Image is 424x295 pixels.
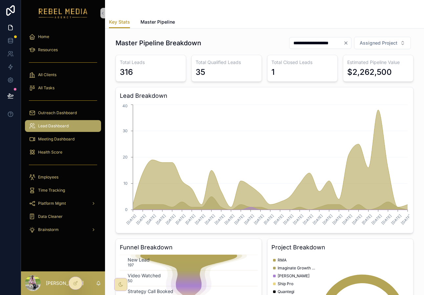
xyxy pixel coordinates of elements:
[140,16,175,29] a: Master Pipeline
[155,214,167,225] text: [DATE]
[271,243,409,252] h3: Project Breakdown
[253,214,265,225] text: [DATE]
[361,214,373,225] text: [DATE]
[116,38,201,48] h1: Master Pipeline Breakdown
[273,214,285,225] text: [DATE]
[25,69,101,81] a: All Clients
[347,67,392,77] div: $2,262,500
[123,128,128,133] tspan: 30
[312,214,324,225] text: [DATE]
[125,214,137,225] text: [DATE]
[322,214,333,225] text: [DATE]
[140,19,175,25] span: Master Pipeline
[243,214,255,225] text: [DATE]
[38,137,74,142] span: Meeting Dashboard
[135,214,147,225] text: [DATE]
[128,263,134,267] text: 197
[263,214,275,225] text: [DATE]
[25,211,101,222] a: Data Cleaner
[278,289,294,294] span: Quantegi
[109,19,130,25] span: Key Stats
[123,181,128,186] tspan: 10
[120,67,133,77] div: 316
[38,150,62,155] span: Health Score
[278,258,286,263] span: RMA
[38,188,65,193] span: Time Tracking
[278,273,309,279] span: [PERSON_NAME]
[175,214,186,225] text: [DATE]
[25,133,101,145] a: Meeting Dashboard
[25,82,101,94] a: All Tasks
[120,243,258,252] h3: Funnel Breakdown
[25,198,101,209] a: Platform Mgmt
[271,67,275,77] div: 1
[283,214,294,225] text: [DATE]
[120,91,409,100] h3: Lead Breakdown
[38,214,63,219] span: Data Cleaner
[278,281,293,286] span: Ship Pro
[120,59,182,66] h3: Total Leads
[128,257,150,263] text: New Lead
[25,146,101,158] a: Health Score
[331,214,343,225] text: [DATE]
[38,47,58,53] span: Resources
[214,214,225,225] text: [DATE]
[302,214,314,225] text: [DATE]
[25,44,101,56] a: Resources
[109,16,130,29] a: Key Stats
[196,67,205,77] div: 35
[38,227,59,232] span: Brainstorm
[120,103,409,229] div: chart
[25,171,101,183] a: Employees
[38,72,56,77] span: All Clients
[194,214,206,225] text: [DATE]
[292,214,304,225] text: [DATE]
[184,214,196,225] text: [DATE]
[128,288,173,294] text: Strategy Call Booked
[21,26,105,244] div: scrollable content
[233,214,245,225] text: [DATE]
[381,214,392,225] text: [DATE]
[341,214,353,225] text: [DATE]
[125,207,128,212] tspan: 0
[271,59,333,66] h3: Total Closed Leads
[38,123,69,129] span: Lead Dashboard
[38,175,58,180] span: Employees
[25,31,101,43] a: Home
[371,214,383,225] text: [DATE]
[278,265,317,271] span: Imaginate Growth Agency
[354,37,411,49] button: Select Button
[38,85,54,91] span: All Tasks
[25,224,101,236] a: Brainstorm
[204,214,216,225] text: [DATE]
[165,214,177,225] text: [DATE]
[343,40,351,46] button: Clear
[39,8,88,18] img: App logo
[400,214,412,225] text: [DATE]
[128,273,161,278] text: Video Watched
[347,59,409,66] h3: Estimated Pipeline Value
[46,280,84,286] p: [PERSON_NAME]
[38,201,66,206] span: Platform Mgmt
[351,214,363,225] text: [DATE]
[123,155,128,159] tspan: 20
[122,103,128,108] tspan: 40
[25,184,101,196] a: Time Tracking
[223,214,235,225] text: [DATE]
[25,120,101,132] a: Lead Dashboard
[360,40,397,46] span: Assigned Project
[390,214,402,225] text: [DATE]
[128,278,133,283] text: 50
[196,59,258,66] h3: Total Qualified Leads
[38,110,77,116] span: Outreach Dashboard
[145,214,157,225] text: [DATE]
[25,107,101,119] a: Outreach Dashboard
[38,34,49,39] span: Home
